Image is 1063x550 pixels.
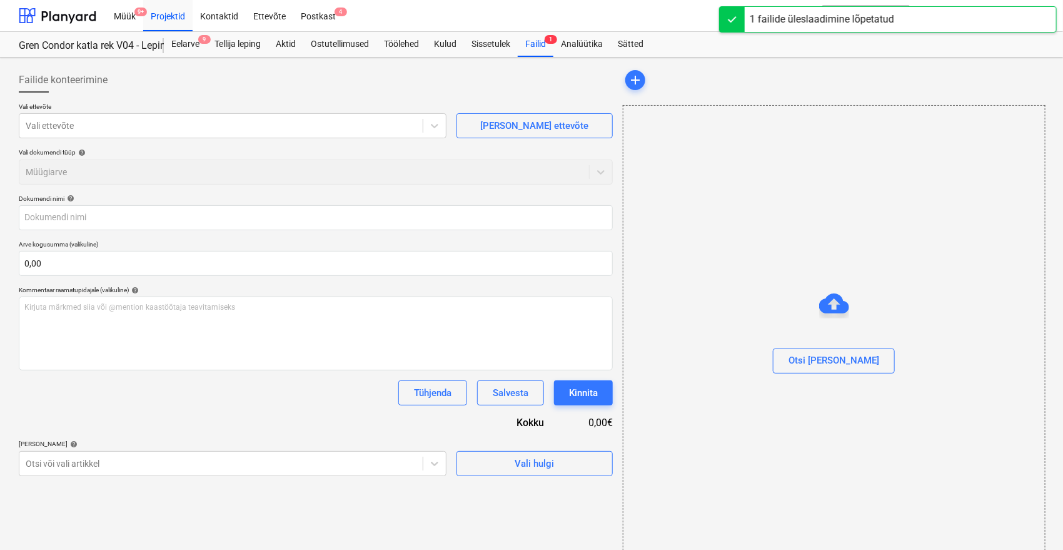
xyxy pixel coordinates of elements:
[750,12,894,27] div: 1 failide üleslaadimine lõpetatud
[335,8,347,16] span: 4
[376,32,426,57] a: Töölehed
[19,195,613,203] div: Dokumendi nimi
[610,32,651,57] a: Sätted
[19,148,613,156] div: Vali dokumendi tüüp
[450,415,565,430] div: Kokku
[477,380,544,405] button: Salvesta
[773,349,895,374] button: Otsi [PERSON_NAME]
[68,441,78,448] span: help
[554,380,613,405] button: Kinnita
[456,451,613,476] button: Vali hulgi
[19,103,446,113] p: Vali ettevõte
[303,32,376,57] a: Ostutellimused
[207,32,268,57] a: Tellija leping
[545,35,557,44] span: 1
[398,380,467,405] button: Tühjenda
[493,385,528,401] div: Salvesta
[414,385,451,401] div: Tühjenda
[515,456,554,472] div: Vali hulgi
[426,32,464,57] a: Kulud
[553,32,610,57] a: Analüütika
[565,415,613,430] div: 0,00€
[464,32,518,57] a: Sissetulek
[64,195,74,202] span: help
[268,32,303,57] a: Aktid
[518,32,553,57] a: Failid1
[518,32,553,57] div: Failid
[129,287,139,294] span: help
[628,73,643,88] span: add
[19,251,613,276] input: Arve kogusumma (valikuline)
[456,113,613,138] button: [PERSON_NAME] ettevõte
[569,385,598,401] div: Kinnita
[19,440,446,448] div: [PERSON_NAME]
[19,73,108,88] span: Failide konteerimine
[76,149,86,156] span: help
[788,352,879,369] div: Otsi [PERSON_NAME]
[19,39,149,53] div: Gren Condor katla rek V04 - Lepingusse
[198,35,211,44] span: 9
[164,32,207,57] div: Eelarve
[19,286,613,294] div: Kommentaar raamatupidajale (valikuline)
[19,205,613,230] input: Dokumendi nimi
[480,118,588,134] div: [PERSON_NAME] ettevõte
[164,32,207,57] a: Eelarve9
[19,240,613,251] p: Arve kogusumma (valikuline)
[134,8,147,16] span: 9+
